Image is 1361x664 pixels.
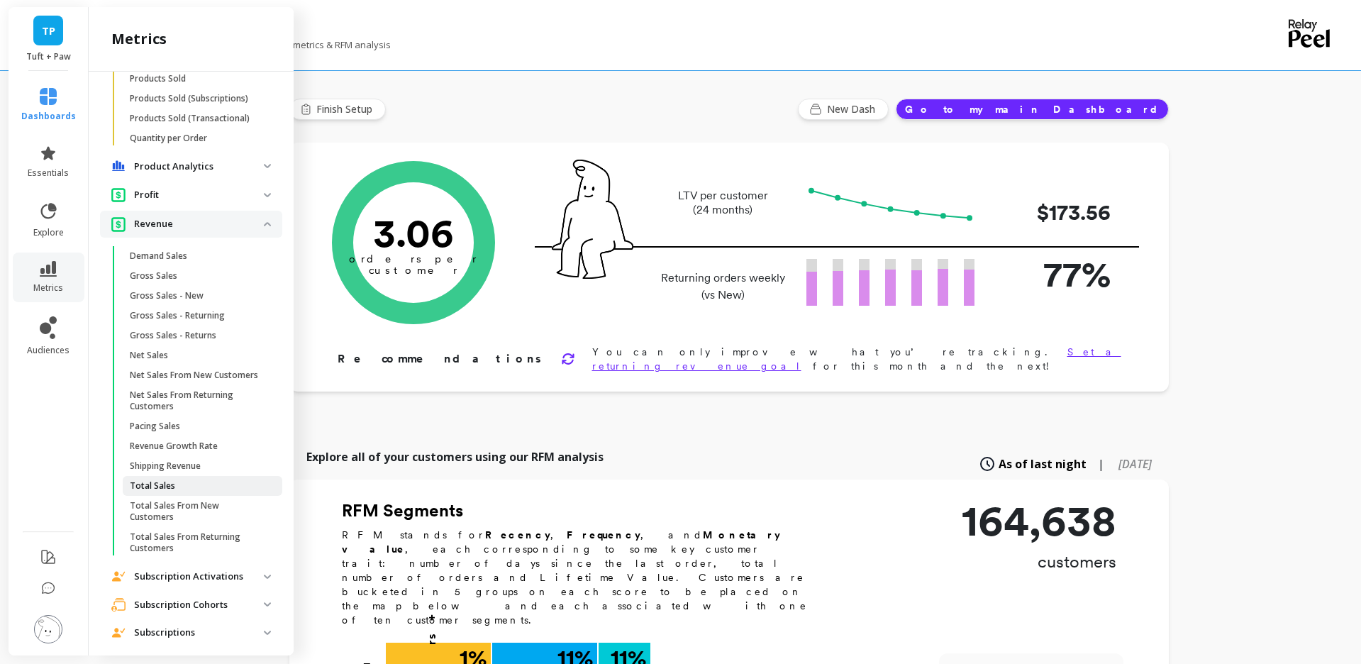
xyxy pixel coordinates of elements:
[264,222,271,226] img: down caret icon
[134,570,264,584] p: Subscription Activations
[130,113,250,124] p: Products Sold (Transactional)
[130,93,248,104] p: Products Sold (Subscriptions)
[130,500,265,523] p: Total Sales From New Customers
[962,550,1116,573] p: customers
[316,102,377,116] span: Finish Setup
[130,133,207,144] p: Quantity per Order
[34,615,62,643] img: profile picture
[349,253,478,265] tspan: orders per
[338,350,544,367] p: Recommendations
[962,499,1116,542] p: 164,638
[111,160,126,172] img: navigation item icon
[111,29,167,49] h2: metrics
[130,73,186,84] p: Products Sold
[111,597,126,612] img: navigation item icon
[130,330,216,341] p: Gross Sales - Returns
[130,270,177,282] p: Gross Sales
[28,167,69,179] span: essentials
[657,189,789,217] p: LTV per customer (24 months)
[134,626,264,640] p: Subscriptions
[130,480,175,492] p: Total Sales
[134,598,264,612] p: Subscription Cohorts
[289,99,386,120] button: Finish Setup
[1118,456,1152,472] span: [DATE]
[342,528,824,627] p: RFM stands for , , and , each corresponding to some key customer trait: number of days since the ...
[264,575,271,579] img: down caret icon
[130,389,265,412] p: Net Sales From Returning Customers
[134,188,264,202] p: Profit
[33,227,64,238] span: explore
[896,99,1169,120] button: Go to my main Dashboard
[999,455,1087,472] span: As of last night
[657,270,789,304] p: Returning orders weekly (vs New)
[264,164,271,168] img: down caret icon
[111,216,126,231] img: navigation item icon
[111,571,126,581] img: navigation item icon
[264,602,271,607] img: down caret icon
[130,370,258,381] p: Net Sales From New Customers
[997,248,1111,301] p: 77%
[485,529,550,541] b: Recency
[373,209,454,256] text: 3.06
[264,193,271,197] img: down caret icon
[130,421,180,432] p: Pacing Sales
[21,111,76,122] span: dashboards
[33,282,63,294] span: metrics
[130,310,225,321] p: Gross Sales - Returning
[111,628,126,638] img: navigation item icon
[342,499,824,522] h2: RFM Segments
[567,529,640,541] b: Frequency
[130,531,265,554] p: Total Sales From Returning Customers
[552,160,633,279] img: pal seatted on line
[130,350,168,361] p: Net Sales
[592,345,1123,373] p: You can only improve what you’re tracking. for this month and the next!
[798,99,889,120] button: New Dash
[130,460,201,472] p: Shipping Revenue
[827,102,879,116] span: New Dash
[111,187,126,202] img: navigation item icon
[134,160,264,174] p: Product Analytics
[368,264,458,277] tspan: customer
[130,250,187,262] p: Demand Sales
[130,441,218,452] p: Revenue Growth Rate
[1098,455,1104,472] span: |
[130,290,204,301] p: Gross Sales - New
[264,631,271,635] img: down caret icon
[306,448,604,465] p: Explore all of your customers using our RFM analysis
[42,23,55,39] span: TP
[23,51,74,62] p: Tuft + Paw
[997,197,1111,228] p: $173.56
[27,345,70,356] span: audiences
[134,217,264,231] p: Revenue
